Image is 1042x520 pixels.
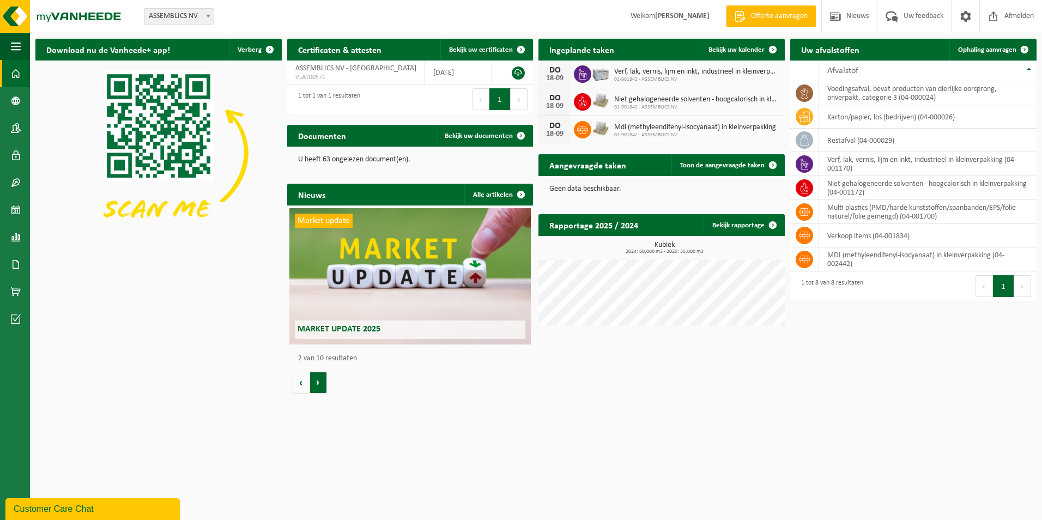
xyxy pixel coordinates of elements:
[680,162,765,169] span: Toon de aangevraagde taken
[708,46,765,53] span: Bekijk uw kalender
[287,39,392,60] h2: Certificaten & attesten
[614,68,779,76] span: Verf, lak, vernis, lijm en inkt, industrieel in kleinverpakking
[144,8,214,25] span: ASSEMBLICS NV
[35,61,282,245] img: Download de VHEPlus App
[819,224,1037,247] td: verkoop items (04-001834)
[591,64,610,82] img: PB-LB-0680-HPE-GY-11
[976,275,993,297] button: Previous
[614,95,779,104] span: Niet gehalogeneerde solventen - hoogcalorisch in kleinverpakking
[489,88,511,110] button: 1
[544,130,566,138] div: 18-09
[310,372,327,394] button: Volgende
[819,129,1037,152] td: restafval (04-000029)
[298,325,380,334] span: Market update 2025
[464,184,532,205] a: Alle artikelen
[5,496,182,520] iframe: chat widget
[544,66,566,75] div: DO
[544,94,566,102] div: DO
[796,274,863,298] div: 1 tot 8 van 8 resultaten
[544,102,566,110] div: 18-09
[238,46,262,53] span: Verberg
[819,81,1037,105] td: voedingsafval, bevat producten van dierlijke oorsprong, onverpakt, categorie 3 (04-000024)
[614,104,779,111] span: 01-901842 - ASSEMBLICS NV
[790,39,870,60] h2: Uw afvalstoffen
[425,61,492,84] td: [DATE]
[591,119,610,138] img: LP-PA-00000-WDN-11
[819,200,1037,224] td: multi plastics (PMD/harde kunststoffen/spanbanden/EPS/folie naturel/folie gemengd) (04-001700)
[591,92,610,110] img: LP-PA-00000-WDN-11
[700,39,784,61] a: Bekijk uw kalender
[819,105,1037,129] td: karton/papier, los (bedrijven) (04-000026)
[298,156,523,164] p: U heeft 63 ongelezen document(en).
[544,249,785,255] span: 2024: 60,000 m3 - 2025: 35,000 m3
[655,12,710,20] strong: [PERSON_NAME]
[35,39,181,60] h2: Download nu de Vanheede+ app!
[827,66,858,75] span: Afvalstof
[1014,275,1031,297] button: Next
[958,46,1016,53] span: Ophaling aanvragen
[544,75,566,82] div: 18-09
[993,275,1014,297] button: 1
[449,46,513,53] span: Bekijk uw certificaten
[144,9,214,24] span: ASSEMBLICS NV
[538,39,625,60] h2: Ingeplande taken
[293,87,360,111] div: 1 tot 1 van 1 resultaten
[538,214,649,235] h2: Rapportage 2025 / 2024
[704,214,784,236] a: Bekijk rapportage
[819,152,1037,176] td: verf, lak, vernis, lijm en inkt, industrieel in kleinverpakking (04-001170)
[287,184,336,205] h2: Nieuws
[298,355,528,362] p: 2 van 10 resultaten
[293,372,310,394] button: Vorige
[511,88,528,110] button: Next
[819,247,1037,271] td: MDI (methyleendifenyl-isocyanaat) in kleinverpakking (04-002442)
[614,123,776,132] span: Mdi (methyleendifenyl-isocyanaat) in kleinverpakking
[287,125,357,146] h2: Documenten
[726,5,816,27] a: Offerte aanvragen
[819,176,1037,200] td: niet gehalogeneerde solventen - hoogcalorisch in kleinverpakking (04-001172)
[614,132,776,138] span: 01-901842 - ASSEMBLICS NV
[295,73,416,82] span: VLA700571
[472,88,489,110] button: Previous
[538,154,637,176] h2: Aangevraagde taken
[614,76,779,83] span: 01-901842 - ASSEMBLICS NV
[295,64,416,72] span: ASSEMBLICS NV - [GEOGRAPHIC_DATA]
[544,122,566,130] div: DO
[549,185,774,193] p: Geen data beschikbaar.
[440,39,532,61] a: Bekijk uw certificaten
[671,154,784,176] a: Toon de aangevraagde taken
[289,208,531,344] a: Market update Market update 2025
[445,132,513,140] span: Bekijk uw documenten
[748,11,810,22] span: Offerte aanvragen
[544,241,785,255] h3: Kubiek
[949,39,1035,61] a: Ophaling aanvragen
[436,125,532,147] a: Bekijk uw documenten
[295,214,353,228] span: Market update
[229,39,281,61] button: Verberg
